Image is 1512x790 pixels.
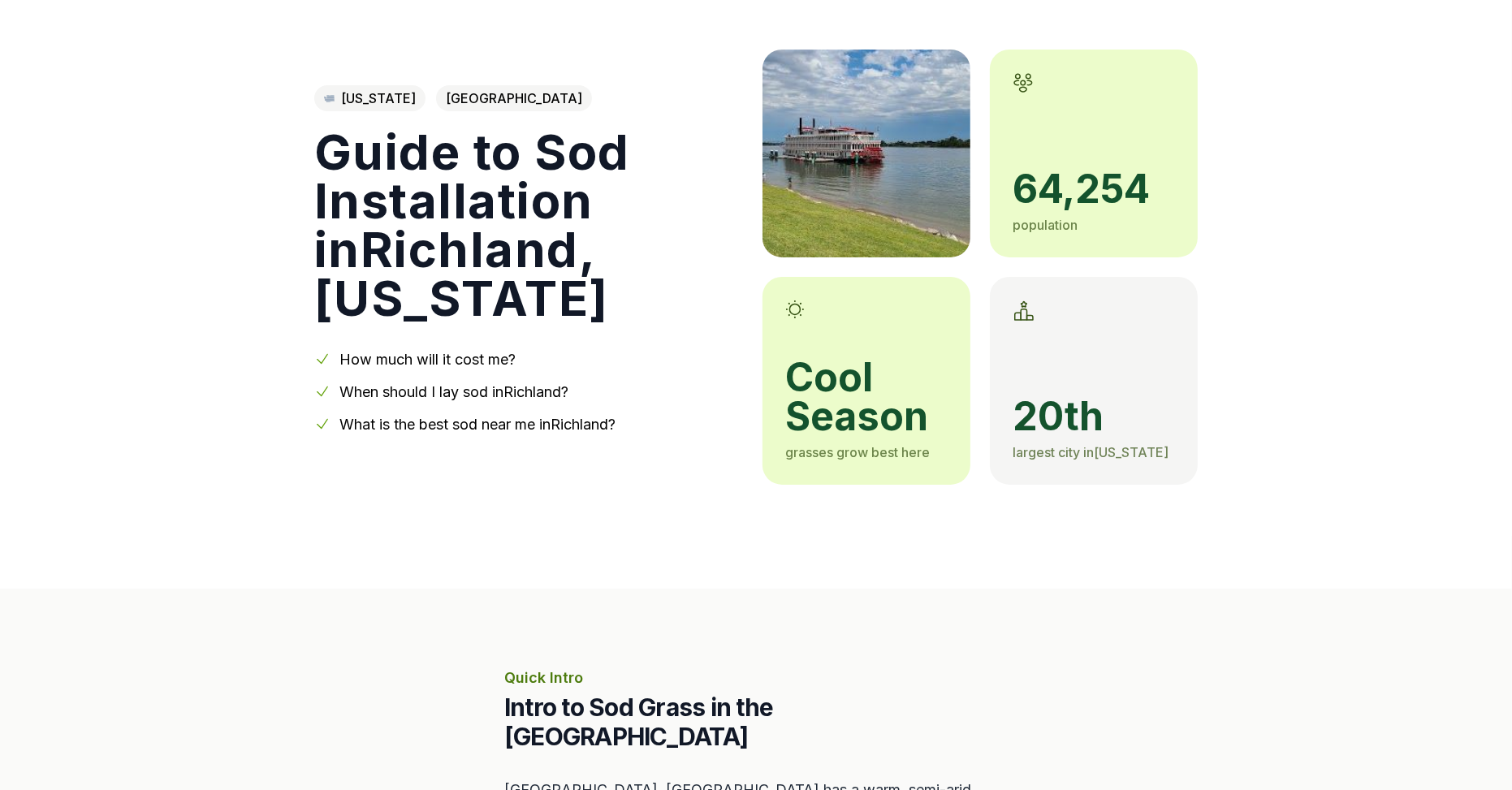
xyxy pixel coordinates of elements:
[1013,397,1175,436] span: 20th
[504,693,1008,751] h2: Intro to Sod Grass in the [GEOGRAPHIC_DATA]
[1013,444,1169,460] span: largest city in [US_STATE]
[785,358,948,436] span: cool season
[339,416,616,433] a: What is the best sod near me inRichland?
[785,444,930,460] span: grasses grow best here
[314,127,737,322] h1: Guide to Sod Installation in Richland , [US_STATE]
[339,351,516,368] a: How much will it cost me?
[1013,217,1078,233] span: population
[504,667,1008,689] p: Quick Intro
[324,95,335,101] img: Washington state outline
[1013,170,1175,209] span: 64,254
[314,85,426,111] a: [US_STATE]
[762,50,970,257] img: A picture of Richland
[436,85,592,111] span: [GEOGRAPHIC_DATA]
[339,383,568,400] a: When should I lay sod inRichland?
